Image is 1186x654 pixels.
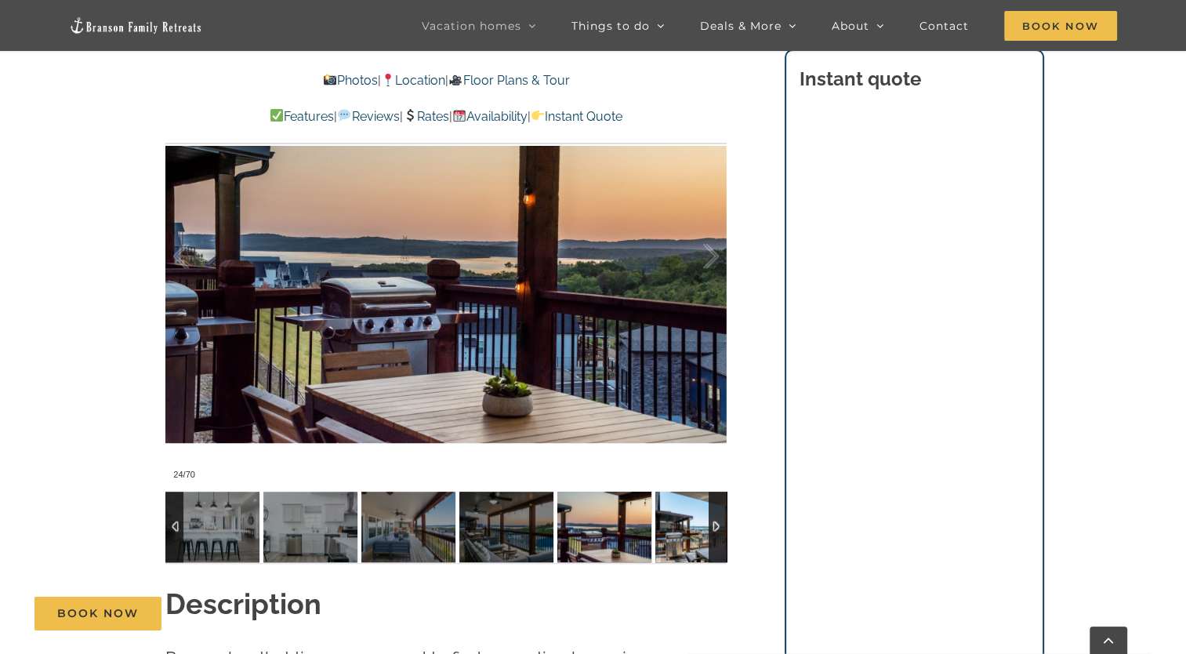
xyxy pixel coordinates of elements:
[403,109,449,124] a: Rates
[571,20,650,31] span: Things to do
[263,492,357,562] img: 037-Skye-Retreat-Branson-Family-Retreats-Table-Rock-Lake-vacation-home-1322-scaled.jpg-nggid04251...
[404,109,416,122] img: 💲
[338,109,350,122] img: 💬
[800,67,921,90] strong: Instant quote
[448,73,569,88] a: Floor Plans & Tour
[557,492,651,562] img: 075-Skye-Retreat-Branson-Family-Retreats-Table-Rock-Lake-vacation-home-1407-scaled.jpg-nggid04252...
[832,20,869,31] span: About
[800,111,1028,644] iframe: Booking/Inquiry Widget
[361,492,455,562] img: 054-Skye-Retreat-Branson-Family-Retreats-Table-Rock-Lake-vacation-home-1490-scaled.jpg-nggid04251...
[531,109,544,122] img: 👉
[655,492,749,562] img: 057-Skye-Retreat-Branson-Family-Retreats-Table-Rock-Lake-vacation-home-1501-scaled.jpg-nggid04252...
[337,109,399,124] a: Reviews
[919,20,969,31] span: Contact
[382,74,394,86] img: 📍
[165,587,321,620] strong: Description
[531,109,622,124] a: Instant Quote
[459,492,553,562] img: 075-Skye-Retreat-Branson-Family-Retreats-Table-Rock-Lake-vacation-home-1417-scaled.jpg-nggid04252...
[422,20,521,31] span: Vacation homes
[270,109,334,124] a: Features
[323,73,378,88] a: Photos
[270,109,283,122] img: ✅
[1004,11,1117,41] span: Book Now
[165,492,259,562] img: 036b-Skye-Retreat-Branson-Family-Retreats-Table-Rock-Lake-vacation-home-1311-scaled.jpg-nggid0425...
[452,109,528,124] a: Availability
[165,71,727,91] p: | |
[700,20,782,31] span: Deals & More
[381,73,445,88] a: Location
[69,16,202,35] img: Branson Family Retreats Logo
[453,109,466,122] img: 📆
[34,597,161,630] a: Book Now
[324,74,336,86] img: 📸
[57,607,139,620] span: Book Now
[165,107,727,127] p: | | | |
[449,74,462,86] img: 🎥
